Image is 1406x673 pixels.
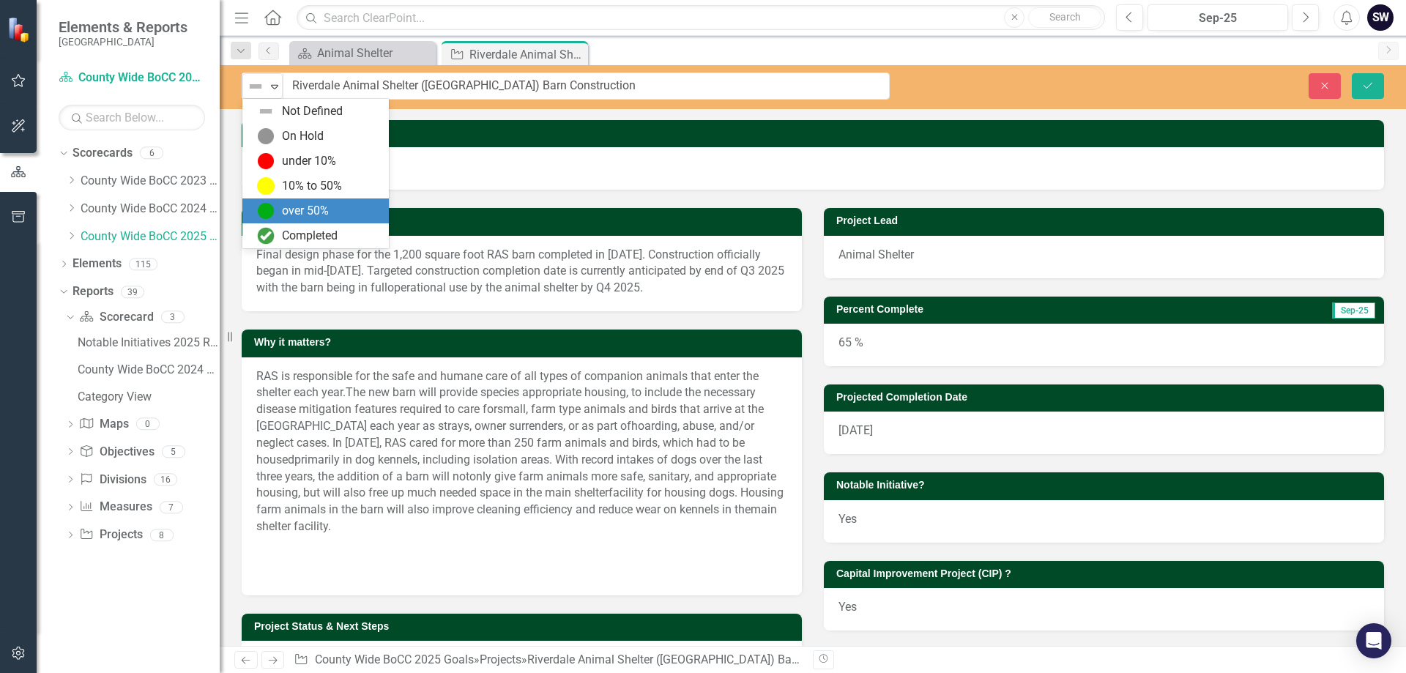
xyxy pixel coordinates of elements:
span: hoarding, abuse, and/or neglect cases. In [DATE], RAS cared for more than 250 farm animals and bi... [256,419,754,466]
a: Measures [79,499,152,516]
div: County Wide BoCC 2024 Report [78,363,220,376]
h3: Project Status & Next Steps [254,621,795,632]
a: County Wide BoCC 2024 Report [74,358,220,382]
img: under 10% [257,152,275,170]
h3: Why it matters? [254,337,795,348]
div: 7 [160,501,183,513]
a: Projects [79,527,142,543]
div: Completed [282,228,338,245]
div: Not Defined [282,103,343,120]
p: ​ [256,247,787,297]
a: Maps [79,416,128,433]
span: Sep-25 [1332,302,1375,319]
div: Animal Shelter [317,44,432,62]
button: Sep-25 [1148,4,1288,31]
a: Elements [72,256,122,272]
span: primarily in dog kennels, including isolation areas. With record intakes of dogs over the last th... [256,453,762,483]
div: On Hold [282,128,324,145]
a: Reports [72,283,114,300]
a: County Wide BoCC 2024 Goals [81,201,220,217]
small: [GEOGRAPHIC_DATA] [59,36,187,48]
button: Search [1028,7,1101,28]
span: Final design phase for the 1,200 square foot RAS barn completed in [DATE]. Construction officiall... [256,248,761,278]
p: Animal Shelter [838,247,1369,264]
input: Search Below... [59,105,205,130]
a: Divisions [79,472,146,488]
div: 0 [136,418,160,431]
h3: Percent Complete [836,304,1194,315]
span: The new barn will provide species appropriate housing, to include the necessary disease mitigatio... [256,385,756,416]
a: Category View [74,385,220,409]
img: 10% to 50% [257,177,275,195]
h3: Projected Completion Date [836,392,1377,403]
div: 6 [140,147,163,160]
div: under 10% [282,153,336,170]
div: Riverdale Animal Shelter ([GEOGRAPHIC_DATA]) Barn Construction [527,652,871,666]
div: 3 [161,311,185,324]
span: small, farm type animals and birds that arrive at the [GEOGRAPHIC_DATA] each year as strays, owne... [256,402,764,433]
span: Search [1049,11,1081,23]
div: » » [294,652,802,669]
a: Objectives [79,444,154,461]
a: Scorecards [72,145,133,162]
input: Search ClearPoint... [297,5,1105,31]
h3: Project Lead [836,215,1377,226]
span: Elements & Reports [59,18,187,36]
a: Projects [480,652,521,666]
div: 65 % [824,324,1384,366]
span: Yes [838,600,857,614]
h3: Capital Improvement Project (CIP) ? [836,568,1377,579]
span: [DATE]. Targeted construction completion date is currently anticipated by end of Q3 2025 with the... [256,264,784,294]
input: This field is required [283,72,890,100]
div: 115 [129,258,157,270]
a: Scorecard [79,309,153,326]
div: Notable Initiatives 2025 Report [78,336,220,349]
h3: Notable Initiative? [836,480,1377,491]
div: 5 [162,445,185,458]
span: operational use by the animal shelter by Q4 2025. [387,280,643,294]
button: SW [1367,4,1394,31]
h3: Project Overview [254,215,795,226]
img: Not Defined [257,103,275,120]
p: ​ [256,368,787,538]
span: RAS is responsible for the safe and humane care of all types of companion animals that enter the ... [256,369,759,400]
a: County Wide BoCC 2025 Goals [81,228,220,245]
div: 16 [154,473,177,486]
div: Open Intercom Messenger [1356,623,1391,658]
div: Riverdale Animal Shelter ([GEOGRAPHIC_DATA]) Barn Construction [469,45,584,64]
a: County Wide BoCC 2025 Goals [315,652,474,666]
div: 39 [121,286,144,298]
span: Yes [838,512,857,526]
div: Sep-25 [1153,10,1283,27]
span: only give farm animals more safe, sanitary, and appropriate housing, but will also free up much n... [256,469,776,500]
img: ClearPoint Strategy [7,16,33,42]
span: [DATE] [838,423,873,437]
a: Animal Shelter [293,44,432,62]
div: 10% to 50% [282,178,342,195]
img: over 50% [257,202,275,220]
a: County Wide BoCC 2025 Goals [59,70,205,86]
a: Notable Initiatives 2025 Report [74,331,220,354]
div: Category View [78,390,220,404]
div: over 50% [282,203,329,220]
div: 8 [150,529,174,541]
h3: Division [254,127,1377,138]
img: Completed [257,227,275,245]
img: On Hold [257,127,275,145]
a: County Wide BoCC 2023 Goals [81,173,220,190]
img: Not Defined [247,78,264,95]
